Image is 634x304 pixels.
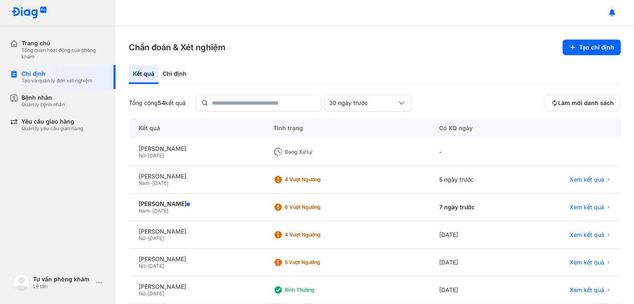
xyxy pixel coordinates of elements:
span: Nữ [139,263,145,269]
h3: Chẩn đoán & Xét nghiệm [129,42,225,53]
div: Bình thường [285,287,351,293]
button: Tạo chỉ định [563,40,621,55]
span: [DATE] [148,152,164,159]
span: - [150,208,152,214]
span: - [145,235,148,241]
div: Quản lý yêu cầu giao hàng [21,125,83,132]
div: 30 ngày trước [329,99,397,107]
img: logo [13,274,30,291]
div: Kết quả [129,65,158,84]
span: - [145,263,148,269]
div: [DATE] [429,249,520,276]
div: Kết quả [129,118,263,138]
span: Nữ [139,152,145,159]
div: [PERSON_NAME] [139,145,253,152]
div: Yêu cầu giao hàng [21,118,83,125]
span: Nam [139,180,150,186]
div: 5 ngày trước [429,166,520,194]
div: [PERSON_NAME] [139,173,253,180]
div: Lễ tân [33,283,92,290]
span: Xem kết quả [570,176,604,183]
span: Làm mới danh sách [558,99,614,107]
span: [DATE] [152,208,168,214]
span: Xem kết quả [570,203,604,211]
div: Đang xử lý [285,149,351,155]
span: [DATE] [152,180,168,186]
div: Tổng quan hoạt động của phòng khám [21,47,106,60]
div: [DATE] [429,276,520,304]
span: Nam [139,208,150,214]
div: Tình trạng [263,118,429,138]
div: Tạo và quản lý đơn xét nghiệm [21,77,92,84]
span: Nữ [139,235,145,241]
span: Nữ [139,290,145,297]
div: Tổng cộng kết quả [129,99,186,107]
span: Xem kết quả [570,259,604,266]
div: [PERSON_NAME] [139,283,253,290]
span: - [150,180,152,186]
div: Có KQ ngày [429,118,520,138]
div: Chỉ định [21,70,92,77]
div: 5 Vượt ngưỡng [285,259,351,266]
span: [DATE] [148,290,164,297]
div: Quản lý bệnh nhân [21,101,65,108]
span: - [145,152,148,159]
div: Chỉ định [158,65,191,84]
span: [DATE] [148,263,164,269]
div: [DATE] [429,221,520,249]
div: [PERSON_NAME] [139,228,253,235]
div: 4 Vượt ngưỡng [285,176,351,183]
span: - [145,290,148,297]
span: 54 [158,99,165,106]
span: Xem kết quả [570,286,604,294]
div: 4 Vượt ngưỡng [285,232,351,238]
div: 7 ngày trước [429,194,520,221]
div: 6 Vượt ngưỡng [285,204,351,210]
img: logo [12,7,47,19]
div: Trang chủ [21,40,106,47]
span: [DATE] [148,235,164,241]
div: Bệnh nhân [21,94,65,101]
div: [PERSON_NAME] [139,200,253,208]
button: Làm mới danh sách [544,95,621,111]
div: Tư vấn phòng khám [33,276,92,283]
span: Xem kết quả [570,231,604,239]
div: [PERSON_NAME] [139,255,253,263]
div: - [429,138,520,166]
